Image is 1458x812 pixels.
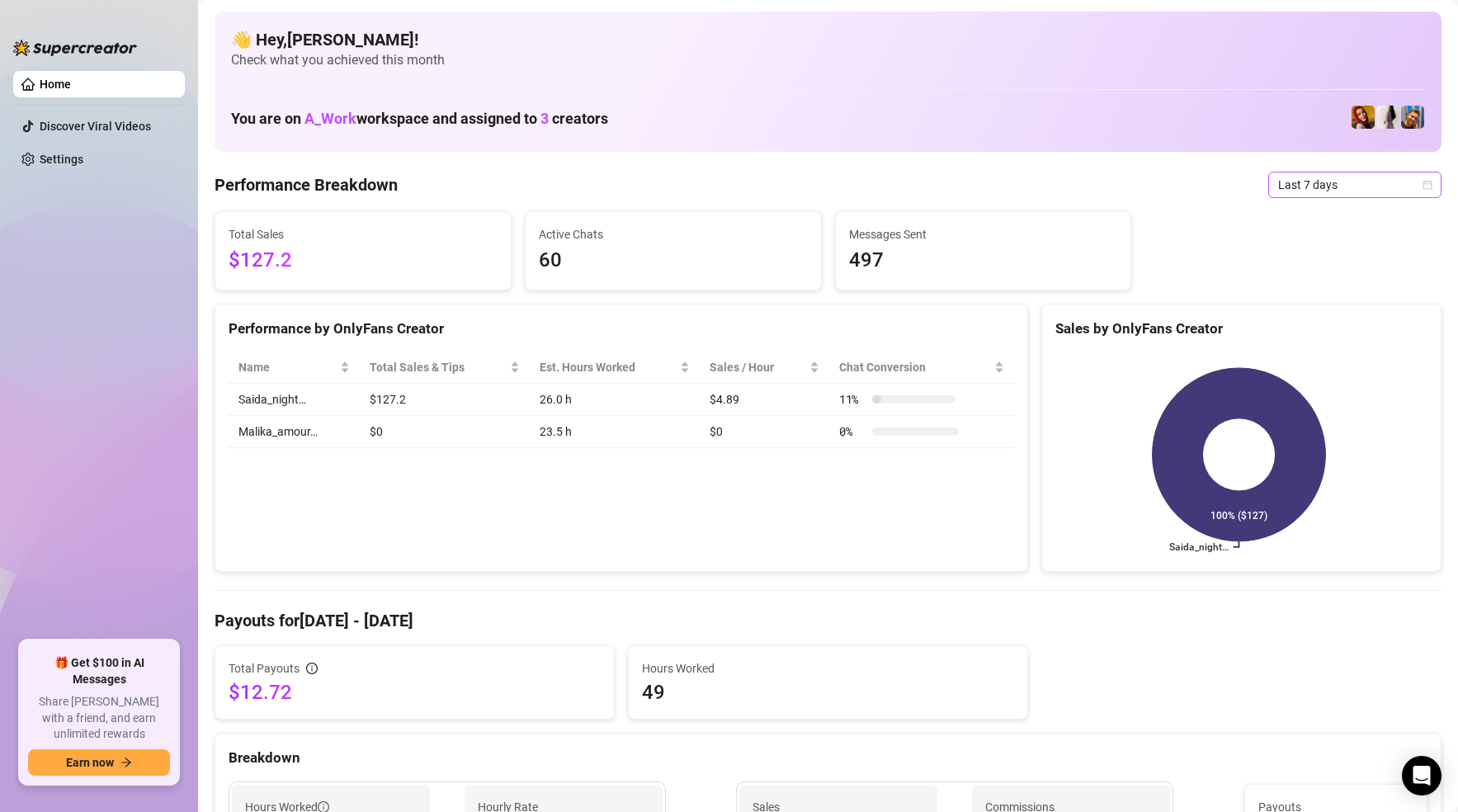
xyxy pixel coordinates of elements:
td: $0 [700,416,828,448]
img: Malika_amour [1376,106,1399,129]
span: 497 [849,245,1118,276]
span: info-circle [306,663,318,674]
a: Discover Viral Videos [40,120,151,133]
div: Open Intercom Messenger [1402,756,1441,795]
span: Active Chats [539,225,808,243]
span: $12.72 [229,679,601,706]
span: Hours Worked [642,659,1014,677]
span: Sales / Hour [710,358,805,376]
span: Messages Sent [849,225,1118,243]
td: 23.5 h [530,416,701,448]
button: Earn nowarrow-right [28,749,170,776]
td: Malika_amour… [229,416,360,448]
span: Earn now [66,756,114,769]
span: 60 [539,245,808,276]
span: Check what you achieved this month [231,51,1425,69]
span: Total Sales [229,225,498,243]
span: 0 % [839,423,866,441]
td: $4.89 [700,384,828,416]
span: A_Work [304,110,356,127]
img: Saida_night [1352,106,1375,129]
a: Settings [40,153,83,166]
img: logo-BBDzfeDw.svg [13,40,137,56]
span: 3 [540,110,549,127]
span: Share [PERSON_NAME] with a friend, and earn unlimited rewards [28,694,170,743]
th: Name [229,352,360,384]
h4: 👋 Hey, [PERSON_NAME] ! [231,28,1425,51]
div: Performance by OnlyFans Creator [229,318,1014,340]
span: Total Sales & Tips [370,358,507,376]
span: calendar [1423,180,1432,190]
td: Saida_night… [229,384,360,416]
td: $127.2 [360,384,530,416]
h1: You are on workspace and assigned to creators [231,110,608,128]
span: arrow-right [120,757,132,768]
td: 26.0 h [530,384,701,416]
span: 11 % [839,390,866,408]
span: $127.2 [229,245,498,276]
img: Ag [1401,106,1424,129]
h4: Payouts for [DATE] - [DATE] [215,609,1441,632]
span: Name [238,358,337,376]
th: Sales / Hour [700,352,828,384]
span: 49 [642,679,1014,706]
div: Sales by OnlyFans Creator [1055,318,1427,340]
span: Chat Conversion [839,358,991,376]
div: Est. Hours Worked [540,358,677,376]
a: Home [40,78,71,91]
td: $0 [360,416,530,448]
th: Chat Conversion [829,352,1014,384]
h4: Performance Breakdown [215,173,398,196]
text: Saida_night… [1169,541,1229,553]
span: Total Payouts [229,659,300,677]
span: 🎁 Get $100 in AI Messages [28,655,170,687]
th: Total Sales & Tips [360,352,530,384]
span: Last 7 days [1278,172,1432,197]
div: Breakdown [229,747,1427,769]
